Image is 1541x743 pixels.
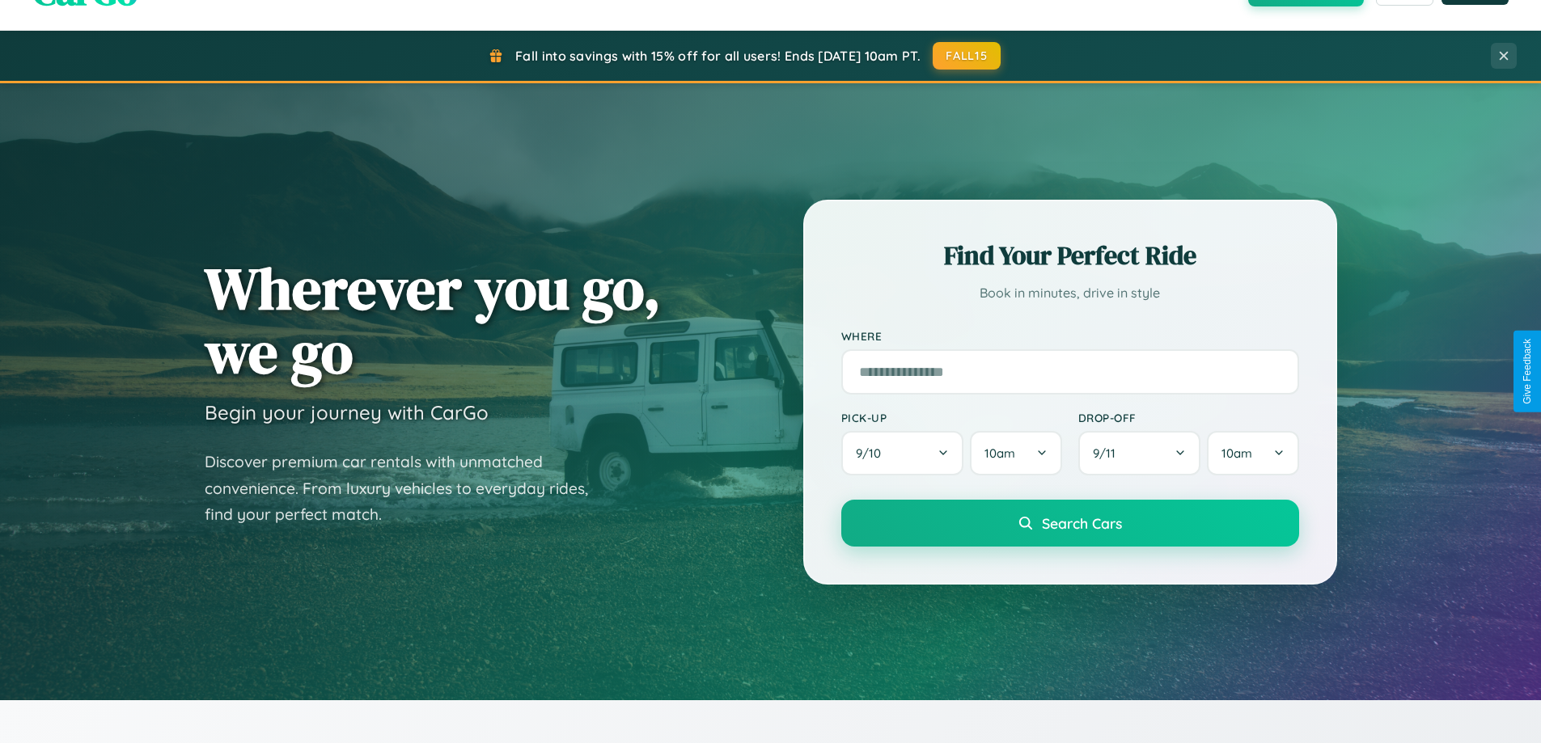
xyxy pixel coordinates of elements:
div: Give Feedback [1522,339,1533,404]
label: Where [841,329,1299,343]
button: 10am [1207,431,1298,475]
h1: Wherever you go, we go [205,256,661,384]
span: 10am [1221,445,1252,461]
button: 9/11 [1078,431,1201,475]
button: FALL15 [933,42,1001,70]
h3: Begin your journey with CarGo [205,400,489,424]
span: Search Cars [1042,514,1122,532]
p: Book in minutes, drive in style [841,281,1299,305]
h2: Find Your Perfect Ride [841,238,1299,273]
span: 10am [984,445,1015,461]
button: 9/10 [841,431,964,475]
p: Discover premium car rentals with unmatched convenience. From luxury vehicles to everyday rides, ... [205,449,609,528]
span: 9 / 10 [856,445,889,461]
button: 10am [970,431,1061,475]
span: 9 / 11 [1093,445,1124,461]
button: Search Cars [841,500,1299,547]
label: Drop-off [1078,411,1299,424]
span: Fall into savings with 15% off for all users! Ends [DATE] 10am PT. [515,48,921,64]
label: Pick-up [841,411,1062,424]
